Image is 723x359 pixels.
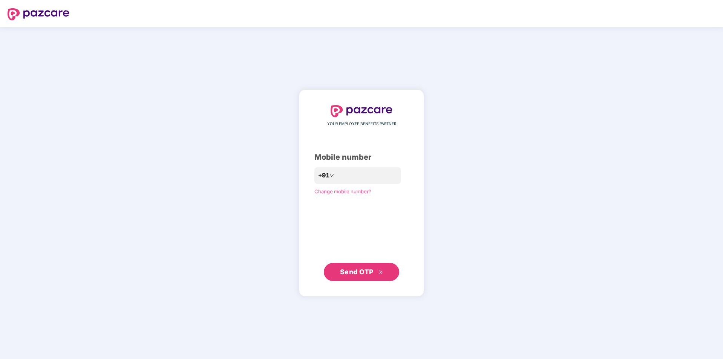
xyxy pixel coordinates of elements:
[8,8,69,20] img: logo
[331,105,392,117] img: logo
[314,151,409,163] div: Mobile number
[340,268,374,276] span: Send OTP
[318,171,329,180] span: +91
[378,270,383,275] span: double-right
[324,263,399,281] button: Send OTPdouble-right
[314,188,371,194] a: Change mobile number?
[327,121,396,127] span: YOUR EMPLOYEE BENEFITS PARTNER
[329,173,334,178] span: down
